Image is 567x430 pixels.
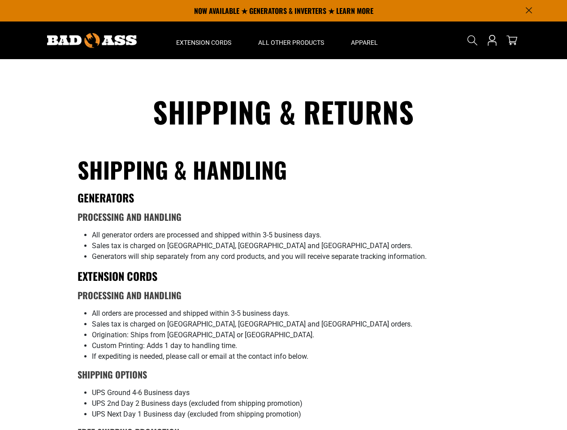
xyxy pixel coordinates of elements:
[245,21,338,59] summary: All Other Products
[92,388,190,397] span: UPS Ground 4-6 Business days
[78,288,182,302] strong: Processing and Handling
[92,410,301,418] span: UPS Next Day 1 Business day (excluded from shipping promotion)
[92,331,314,339] span: Origination: Ships from [GEOGRAPHIC_DATA] or [GEOGRAPHIC_DATA].
[78,93,490,130] h1: Shipping & Returns
[78,153,287,186] strong: Shipping & Handling
[92,352,308,361] span: If expediting is needed, please call or email at the contact info below.
[78,368,147,381] b: Shipping Options
[92,341,237,350] span: Custom Printing: Adds 1 day to handling time.
[258,39,324,47] span: All Other Products
[78,268,157,284] strong: EXTENSION CORDS
[92,241,412,250] span: Sales tax is charged on [GEOGRAPHIC_DATA], [GEOGRAPHIC_DATA] and [GEOGRAPHIC_DATA] orders.
[92,251,490,262] li: Generators will ship separately from any cord products, and you will receive separate tracking in...
[465,33,480,47] summary: Search
[78,210,182,224] strong: Processing and Handling
[351,39,378,47] span: Apparel
[47,33,137,48] img: Bad Ass Extension Cords
[92,320,412,328] span: Sales tax is charged on [GEOGRAPHIC_DATA], [GEOGRAPHIC_DATA] and [GEOGRAPHIC_DATA] orders.
[92,231,321,239] span: All generator orders are processed and shipped within 3-5 business days.
[92,309,290,318] span: All orders are processed and shipped within 3-5 business days.
[176,39,231,47] span: Extension Cords
[163,21,245,59] summary: Extension Cords
[338,21,391,59] summary: Apparel
[92,399,303,408] span: UPS 2nd Day 2 Business days (excluded from shipping promotion)
[78,189,134,206] strong: GENERATORS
